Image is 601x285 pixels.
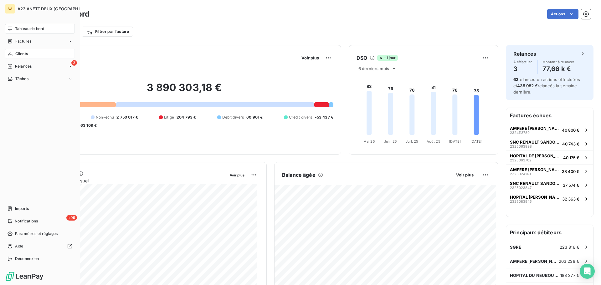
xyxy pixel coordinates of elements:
[513,64,532,74] h4: 3
[96,115,114,120] span: Non-échu
[300,55,321,61] button: Voir plus
[282,171,316,179] h6: Balance âgée
[510,200,532,203] span: 2325083945
[15,243,23,249] span: Aide
[559,259,579,264] span: 203 238 €
[15,38,31,44] span: Factures
[506,137,593,150] button: SNC RENAULT SANDOUVILLE232506399840 743 €
[377,55,398,61] span: -1 jour
[15,206,29,211] span: Imports
[82,27,133,37] button: Filtrer par facture
[456,172,474,177] span: Voir plus
[510,245,521,250] span: SGRE
[358,66,389,71] span: 6 derniers mois
[15,51,28,57] span: Clients
[164,115,174,120] span: Litige
[5,4,15,14] div: AA
[510,131,530,135] span: 2324113789
[406,139,418,144] tspan: Juil. 25
[510,153,561,158] span: HOPITAL DE [PERSON_NAME]
[71,60,77,66] span: 3
[513,60,532,64] span: À effectuer
[513,77,580,94] span: relances ou actions effectuées et relancés la semaine dernière.
[5,271,44,281] img: Logo LeanPay
[79,123,97,128] span: -63 109 €
[560,245,579,250] span: 223 816 €
[506,225,593,240] h6: Principaux débiteurs
[506,164,593,178] button: AMPERE [PERSON_NAME] SAS232302414038 400 €
[454,172,475,178] button: Voir plus
[177,115,196,120] span: 204 793 €
[513,77,518,82] span: 63
[15,218,38,224] span: Notifications
[66,215,77,221] span: +99
[15,256,39,262] span: Déconnexion
[5,241,75,251] a: Aide
[116,115,138,120] span: 2 750 017 €
[510,158,532,162] span: 2325063702
[506,123,593,137] button: AMPERE [PERSON_NAME] SAS232411378940 800 €
[15,231,58,237] span: Paramètres et réglages
[510,172,531,176] span: 2323024140
[510,259,559,264] span: AMPERE [PERSON_NAME] SAS
[563,183,579,188] span: 37 574 €
[15,76,28,82] span: Tâches
[563,155,579,160] span: 40 175 €
[510,145,532,148] span: 2325063998
[35,81,333,100] h2: 3 890 303,18 €
[35,177,225,184] span: Chiffre d'affaires mensuel
[547,9,578,19] button: Actions
[506,178,593,192] button: SNC RENAULT SANDOUVILLE232502384737 574 €
[18,6,97,11] span: A23 ANETT DEUX [GEOGRAPHIC_DATA]
[562,169,579,174] span: 38 400 €
[562,141,579,146] span: 40 743 €
[510,186,532,190] span: 2325023847
[562,196,579,201] span: 32 363 €
[315,115,333,120] span: -53 437 €
[510,195,560,200] span: HOPITAL [PERSON_NAME]
[357,54,367,62] h6: DSO
[289,115,312,120] span: Crédit divers
[246,115,263,120] span: 60 901 €
[222,115,244,120] span: Débit divers
[228,172,246,178] button: Voir plus
[470,139,482,144] tspan: [DATE]
[15,26,44,32] span: Tableau de bord
[230,173,244,177] span: Voir plus
[510,273,560,278] span: HOPITAL DU NEUBOURG
[510,140,560,145] span: SNC RENAULT SANDOUVILLE
[513,50,536,58] h6: Relances
[506,108,593,123] h6: Factures échues
[427,139,440,144] tspan: Août 25
[580,264,595,279] div: Open Intercom Messenger
[506,150,593,164] button: HOPITAL DE [PERSON_NAME]232506370240 175 €
[384,139,397,144] tspan: Juin 25
[542,64,574,74] h4: 77,66 k €
[301,55,319,60] span: Voir plus
[510,126,559,131] span: AMPERE [PERSON_NAME] SAS
[517,83,537,88] span: 435 982 €
[542,60,574,64] span: Montant à relancer
[560,273,579,278] span: 188 377 €
[449,139,461,144] tspan: [DATE]
[506,192,593,206] button: HOPITAL [PERSON_NAME]232508394532 363 €
[510,181,560,186] span: SNC RENAULT SANDOUVILLE
[15,64,32,69] span: Relances
[562,128,579,133] span: 40 800 €
[363,139,375,144] tspan: Mai 25
[510,167,559,172] span: AMPERE [PERSON_NAME] SAS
